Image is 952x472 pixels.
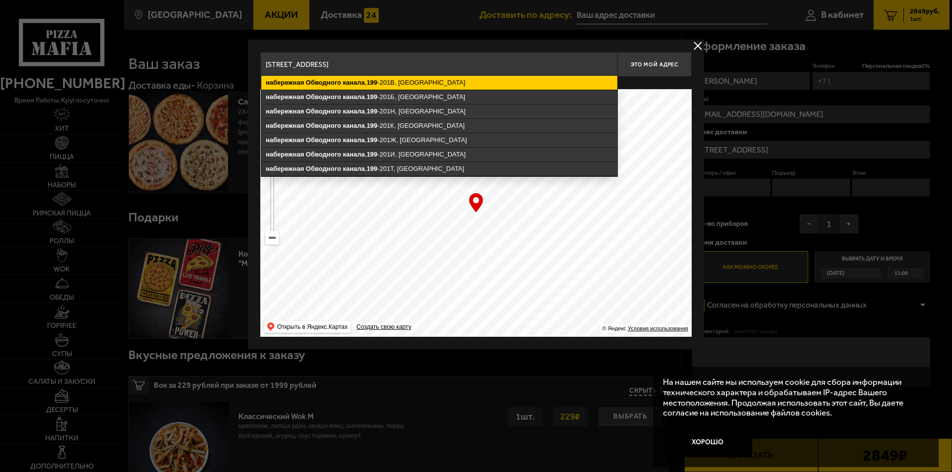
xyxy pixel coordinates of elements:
ymaps: , -201Н, [GEOGRAPHIC_DATA] [261,105,617,118]
ymaps: Открыть в Яндекс.Картах [264,321,351,333]
ymaps: Обводного [306,93,341,101]
ymaps: 199 [366,165,377,172]
a: Условия использования [628,325,688,331]
ymaps: 199 [366,122,377,129]
a: Создать свою карту [355,323,413,331]
ymaps: , -201Б, [GEOGRAPHIC_DATA] [261,90,617,104]
ymaps: набережная [266,122,304,129]
ymaps: 199 [366,107,377,115]
button: Хорошо [663,427,752,457]
ymaps: Обводного [306,122,341,129]
ymaps: канала [343,122,364,129]
ymaps: 199 [366,136,377,144]
ymaps: 199 [366,79,377,86]
ymaps: Обводного [306,136,341,144]
span: Это мой адрес [631,61,678,68]
ymaps: , -201Ж, [GEOGRAPHIC_DATA] [261,133,617,147]
ymaps: набережная [266,165,304,172]
button: Это мой адрес [617,52,692,77]
ymaps: набережная [266,151,304,158]
ymaps: набережная [266,93,304,101]
ymaps: набережная [266,107,304,115]
ymaps: канала [343,79,364,86]
ymaps: , -201В, [GEOGRAPHIC_DATA] [261,76,617,90]
ymaps: , -201К, [GEOGRAPHIC_DATA] [261,119,617,133]
input: Введите адрес доставки [260,52,617,77]
p: На нашем сайте мы используем cookie для сбора информации технического характера и обрабатываем IP... [663,377,923,418]
ymaps: © Яндекс [602,325,626,331]
ymaps: Обводного [306,151,341,158]
ymaps: Обводного [306,107,341,115]
ymaps: набережная [266,79,304,86]
ymaps: Обводного [306,165,341,172]
ymaps: Обводного [306,79,341,86]
ymaps: 199 [366,93,377,101]
ymaps: канала [343,136,364,144]
ymaps: канала [343,107,364,115]
ymaps: канала [343,151,364,158]
ymaps: набережная [266,136,304,144]
ymaps: Открыть в Яндекс.Картах [277,321,348,333]
ymaps: канала [343,93,364,101]
ymaps: канала [343,165,364,172]
ymaps: 199 [366,151,377,158]
button: delivery type [692,40,704,52]
ymaps: , -201И, [GEOGRAPHIC_DATA] [261,148,617,161]
ymaps: , -201Т, [GEOGRAPHIC_DATA] [261,162,617,176]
